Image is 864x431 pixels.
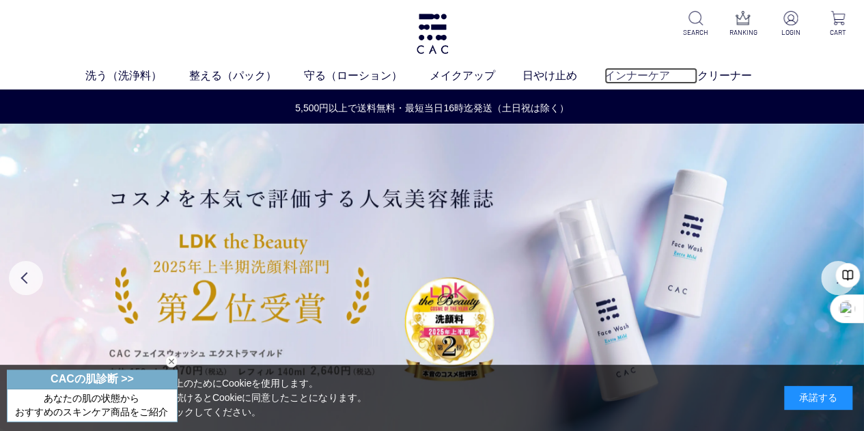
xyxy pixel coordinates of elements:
a: CART [822,11,853,38]
a: SEARCH [680,11,711,38]
a: 日やけ止め [522,68,604,84]
a: メイクアップ [430,68,522,84]
div: 承諾する [784,386,852,410]
p: SEARCH [680,27,711,38]
p: CART [822,27,853,38]
p: LOGIN [775,27,806,38]
a: 整える（パック） [189,68,304,84]
a: 守る（ローション） [304,68,430,84]
button: Previous [9,261,43,295]
a: 5,500円以上で送料無料・最短当日16時迄発送（土日祝は除く） [1,101,863,115]
a: クリーナー [697,68,779,84]
div: 当サイトでは、お客様へのサービス向上のためにCookieを使用します。 「承諾する」をクリックするか閲覧を続けるとCookieに同意したことになります。 詳細はこちらの をクリックしてください。 [12,376,367,419]
button: Next [821,261,855,295]
a: インナーケア [604,68,697,84]
img: logo [415,14,450,54]
a: RANKING [727,11,758,38]
p: RANKING [727,27,758,38]
a: 洗う（洗浄料） [85,68,189,84]
a: LOGIN [775,11,806,38]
